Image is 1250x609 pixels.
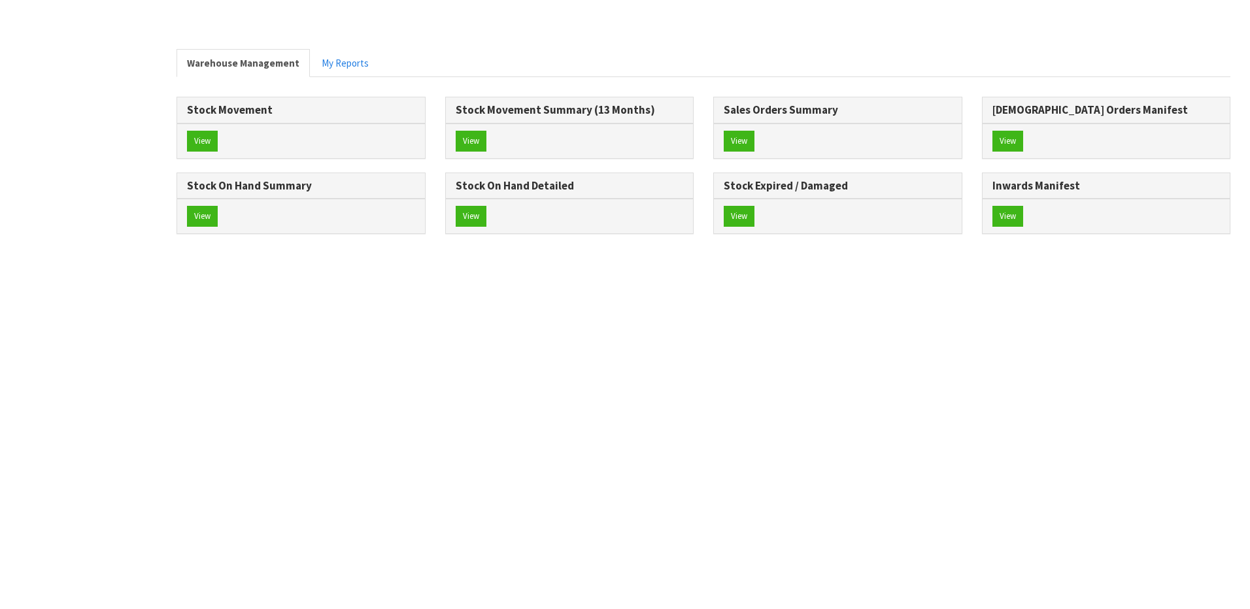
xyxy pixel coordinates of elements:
[456,131,486,152] button: View
[992,131,1023,152] button: View
[177,49,310,77] a: Warehouse Management
[456,180,684,192] h3: Stock On Hand Detailed
[724,104,952,116] h3: Sales Orders Summary
[456,104,684,116] h3: Stock Movement Summary (13 Months)
[187,206,218,227] button: View
[187,131,218,152] button: View
[992,206,1023,227] button: View
[724,206,754,227] button: View
[992,180,1221,192] h3: Inwards Manifest
[724,180,952,192] h3: Stock Expired / Damaged
[187,104,415,116] h3: Stock Movement
[992,104,1221,116] h3: [DEMOGRAPHIC_DATA] Orders Manifest
[187,180,415,192] h3: Stock On Hand Summary
[724,131,754,152] button: View
[311,49,379,77] a: My Reports
[456,206,486,227] button: View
